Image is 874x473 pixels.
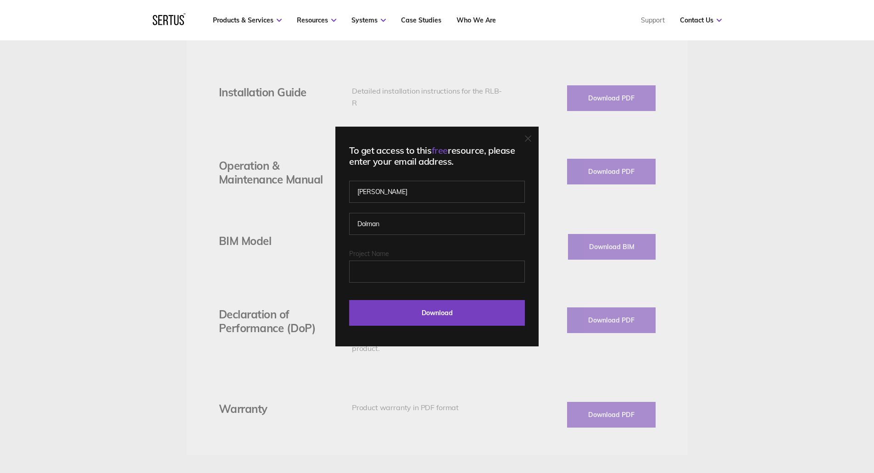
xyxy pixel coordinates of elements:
[297,16,336,24] a: Resources
[213,16,282,24] a: Products & Services
[680,16,722,24] a: Contact Us
[349,250,389,258] span: Project Name
[641,16,665,24] a: Support
[432,145,448,156] span: free
[349,181,525,203] input: First name*
[349,145,525,167] div: To get access to this resource, please enter your email address.
[349,300,525,326] input: Download
[351,16,386,24] a: Systems
[709,367,874,473] iframe: Chat Widget
[456,16,496,24] a: Who We Are
[349,213,525,235] input: Last name*
[401,16,441,24] a: Case Studies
